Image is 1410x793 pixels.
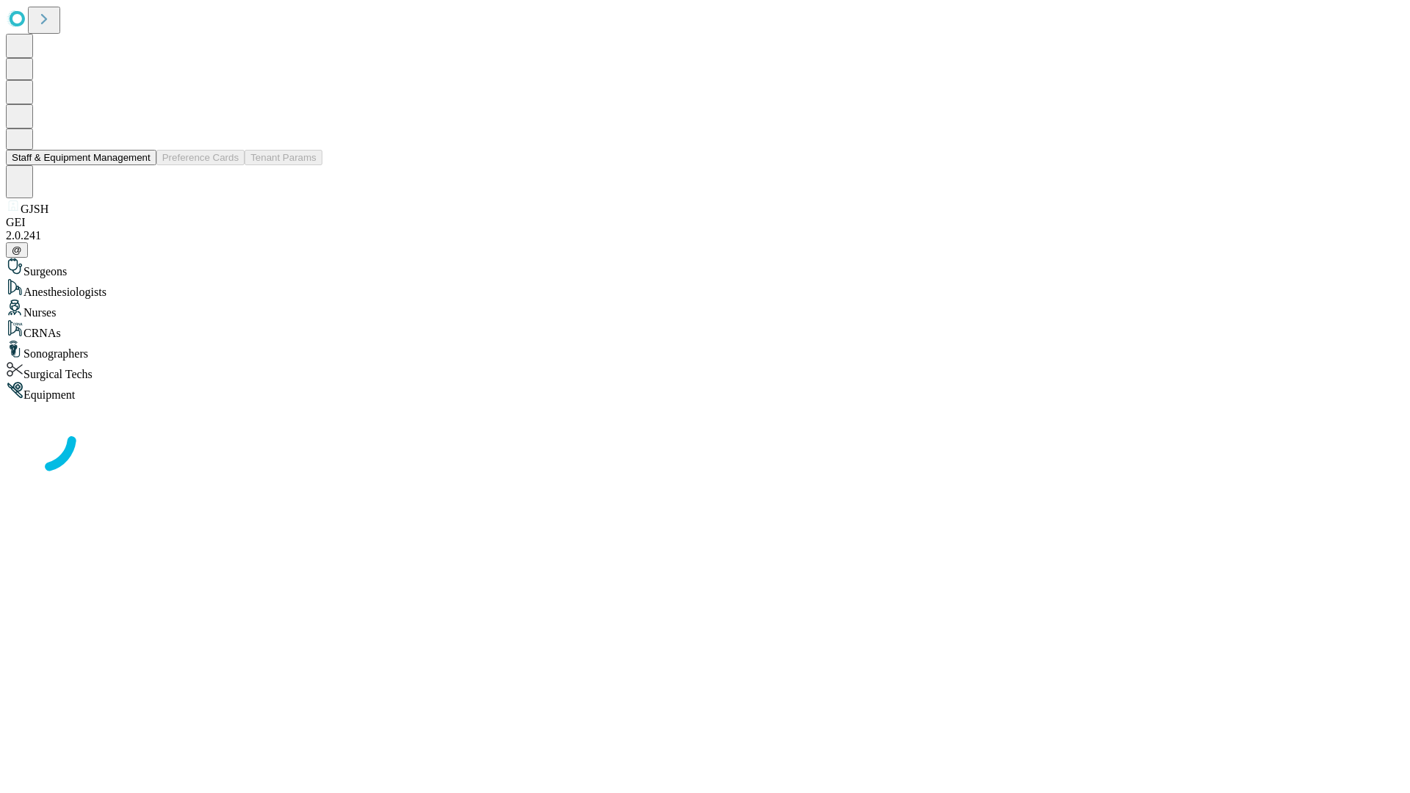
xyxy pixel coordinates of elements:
[6,319,1404,340] div: CRNAs
[245,150,322,165] button: Tenant Params
[6,361,1404,381] div: Surgical Techs
[21,203,48,215] span: GJSH
[12,245,22,256] span: @
[6,381,1404,402] div: Equipment
[6,340,1404,361] div: Sonographers
[6,242,28,258] button: @
[6,229,1404,242] div: 2.0.241
[6,299,1404,319] div: Nurses
[6,216,1404,229] div: GEI
[6,278,1404,299] div: Anesthesiologists
[6,150,156,165] button: Staff & Equipment Management
[156,150,245,165] button: Preference Cards
[6,258,1404,278] div: Surgeons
